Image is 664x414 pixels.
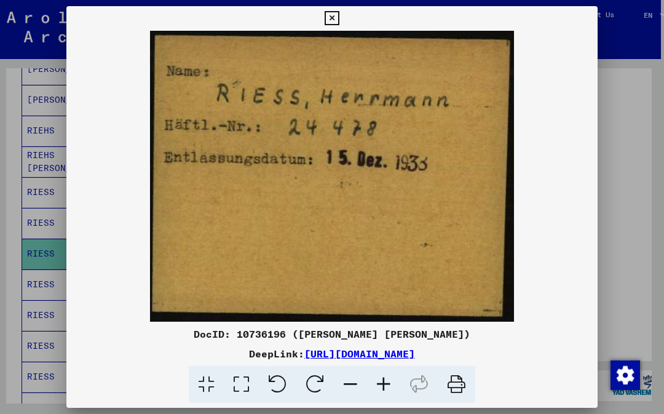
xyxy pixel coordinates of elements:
[66,327,598,341] div: DocID: 10736196 ([PERSON_NAME] [PERSON_NAME])
[66,31,598,322] img: 001.jpg
[611,360,640,390] img: Change consent
[304,348,415,360] a: [URL][DOMAIN_NAME]
[66,346,598,361] div: DeepLink:
[610,360,639,389] div: Change consent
